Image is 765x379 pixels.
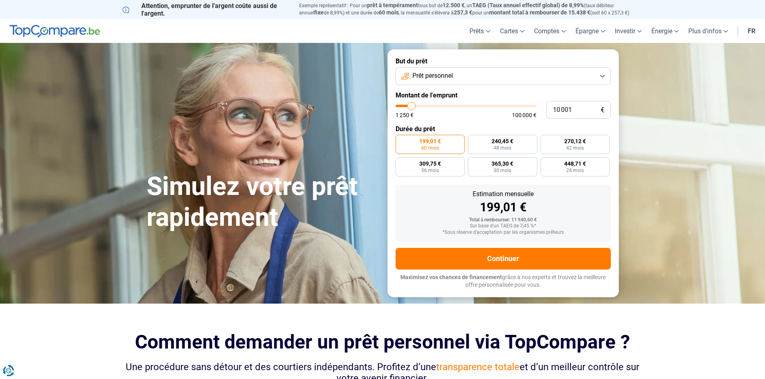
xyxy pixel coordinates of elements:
button: Continuer [396,248,611,270]
p: Exemple représentatif : Pour un tous but de , un (taux débiteur annuel de 8,99%) et une durée de ... [299,2,643,16]
span: 60 mois [379,9,399,16]
a: Investir [610,19,647,43]
span: 365,30 € [492,161,513,166]
h1: Simulez votre prêt rapidement [147,171,378,233]
span: 309,75 € [419,161,441,166]
a: Plus d'infos [683,19,733,43]
a: fr [743,19,760,43]
div: Estimation mensuelle [402,191,604,197]
span: prêt à tempérament [367,2,418,8]
span: 48 mois [494,146,511,150]
span: Maximisez vos chances de financement [400,274,502,280]
span: 24 mois [566,168,584,173]
img: TopCompare [10,25,100,38]
p: grâce à nos experts et trouvez la meilleure offre personnalisée pour vous. [396,274,611,289]
div: Total à rembourser: 11 940,60 € [402,217,604,223]
span: 30 mois [494,168,511,173]
span: montant total à rembourser de 15.438 € [489,9,590,16]
span: 60 mois [421,146,439,150]
span: 448,71 € [564,161,586,166]
button: Prêt personnel [396,67,611,85]
h2: Comment demander un prêt personnel via TopCompare ? [122,331,643,353]
span: 36 mois [421,168,439,173]
label: But du prêt [396,57,611,65]
div: *Sous réserve d'acceptation par les organismes prêteurs [402,230,604,235]
div: Sur base d'un TAEG de 7,45 %* [402,223,604,229]
span: 270,12 € [564,138,586,144]
a: Comptes [529,19,571,43]
span: 1 250 € [396,112,414,118]
span: fixe [314,9,324,16]
a: Cartes [495,19,529,43]
label: Durée du prêt [396,125,611,133]
span: TAEG (Taux annuel effectif global) de 8,99% [472,2,584,8]
span: 199,01 € [419,138,441,144]
p: Attention, emprunter de l'argent coûte aussi de l'argent. [122,2,290,17]
a: Énergie [647,19,683,43]
span: 12.500 € [443,2,465,8]
span: 100 000 € [512,112,537,118]
span: 257,3 € [454,9,472,16]
label: Montant de l'emprunt [396,91,611,99]
span: Prêt personnel [412,71,453,80]
a: Prêts [465,19,495,43]
span: transparence totale [436,361,520,373]
span: 240,45 € [492,138,513,144]
a: Épargne [571,19,610,43]
span: 42 mois [566,146,584,150]
div: 199,01 € [402,201,604,213]
span: € [601,107,604,113]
